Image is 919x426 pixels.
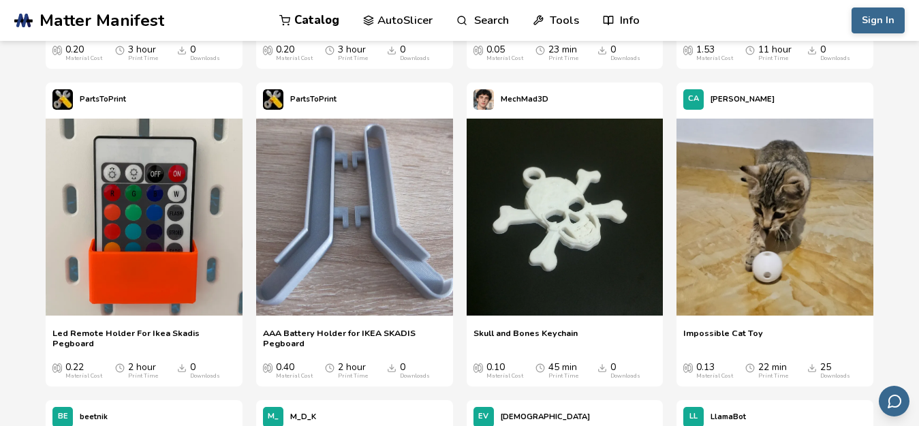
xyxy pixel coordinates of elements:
span: Downloads [597,44,607,55]
div: Material Cost [276,55,313,62]
div: 0.20 [65,44,102,62]
span: Average Cost [473,362,483,373]
div: 0.10 [486,362,523,380]
span: Downloads [387,44,396,55]
div: Downloads [400,55,430,62]
span: Average Print Time [745,44,755,55]
div: 23 min [548,44,578,62]
span: Average Cost [263,44,272,55]
div: 0 [610,44,640,62]
p: [PERSON_NAME] [711,92,775,106]
div: 3 hour [338,44,368,62]
img: MechMad3D's profile [473,89,494,110]
div: Material Cost [276,373,313,380]
div: 0.20 [276,44,313,62]
p: [DEMOGRAPHIC_DATA] [501,410,590,424]
div: Material Cost [696,373,733,380]
span: Average Cost [52,362,62,373]
span: Average Cost [263,362,272,373]
div: 0 [190,362,220,380]
span: Average Print Time [325,362,334,373]
div: Downloads [400,373,430,380]
div: 0.22 [65,362,102,380]
a: MechMad3D's profileMechMad3D [467,82,555,117]
span: Average Print Time [535,362,545,373]
span: Average Print Time [535,44,545,55]
span: BE [58,412,68,421]
span: Average Print Time [115,44,125,55]
span: Average Cost [52,44,62,55]
div: Downloads [820,373,850,380]
div: Material Cost [65,373,102,380]
p: PartsToPrint [80,92,126,106]
span: Average Cost [473,44,483,55]
p: MechMad3D [501,92,548,106]
div: 0.05 [486,44,523,62]
div: 25 [820,362,850,380]
span: Average Print Time [745,362,755,373]
div: 0 [820,44,850,62]
div: 2 hour [128,362,158,380]
div: 0 [400,362,430,380]
a: Led Remote Holder For Ikea Skadis Pegboard [52,328,236,348]
span: Average Print Time [115,362,125,373]
div: Downloads [610,373,640,380]
div: Downloads [190,55,220,62]
span: Downloads [807,44,817,55]
div: Material Cost [696,55,733,62]
a: PartsToPrint's profilePartsToPrint [256,82,343,117]
a: AAA Battery Holder for IKEA SKADIS Pegboard [263,328,446,348]
div: Print Time [758,373,788,380]
a: PartsToPrint's profilePartsToPrint [46,82,133,117]
div: 0 [190,44,220,62]
p: PartsToPrint [290,92,337,106]
p: M_D_K [290,410,316,424]
span: EV [478,412,488,421]
img: PartsToPrint's profile [52,89,73,110]
div: Material Cost [65,55,102,62]
span: Matter Manifest [40,11,164,30]
span: Downloads [177,362,187,373]
div: Print Time [758,55,788,62]
span: Downloads [387,362,396,373]
p: beetnik [80,410,108,424]
div: 0.13 [696,362,733,380]
div: Print Time [548,373,578,380]
a: Impossible Cat Toy [683,328,763,348]
div: 45 min [548,362,578,380]
span: Average Cost [683,44,693,55]
div: 0.40 [276,362,313,380]
button: Sign In [852,7,905,33]
div: Print Time [128,373,158,380]
span: Downloads [597,362,607,373]
div: Material Cost [486,373,523,380]
div: Print Time [128,55,158,62]
p: LlamaBot [711,410,746,424]
span: M_ [268,412,279,421]
span: Average Print Time [325,44,334,55]
button: Send feedback via email [879,386,909,416]
div: Downloads [820,55,850,62]
div: 0 [610,362,640,380]
div: Downloads [610,55,640,62]
div: Print Time [338,373,368,380]
div: 11 hour [758,44,792,62]
span: Downloads [177,44,187,55]
a: Skull and Bones Keychain [473,328,578,348]
div: 0 [400,44,430,62]
div: 22 min [758,362,788,380]
div: 3 hour [128,44,158,62]
div: Print Time [338,55,368,62]
div: Material Cost [486,55,523,62]
div: Downloads [190,373,220,380]
span: Average Cost [683,362,693,373]
span: CA [688,95,699,104]
div: Print Time [548,55,578,62]
div: 2 hour [338,362,368,380]
div: 1.53 [696,44,733,62]
span: LL [689,412,698,421]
